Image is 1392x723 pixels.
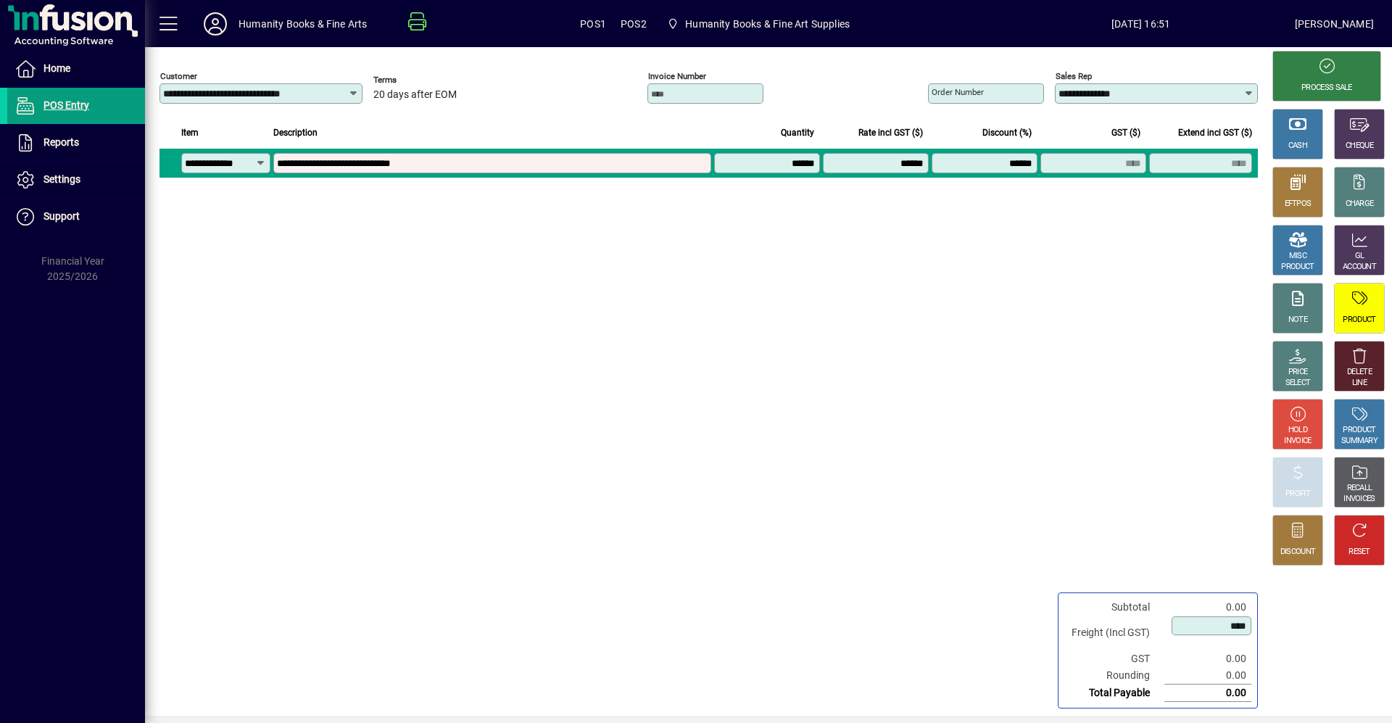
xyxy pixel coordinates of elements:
div: PRODUCT [1343,425,1375,436]
div: Humanity Books & Fine Arts [239,12,368,36]
div: PRODUCT [1343,315,1375,326]
td: 0.00 [1164,667,1251,685]
mat-label: Order number [932,87,984,97]
td: Subtotal [1064,599,1164,616]
div: NOTE [1288,315,1307,326]
div: CASH [1288,141,1307,152]
span: Extend incl GST ($) [1178,125,1252,141]
span: Item [181,125,199,141]
span: Reports [43,136,79,148]
span: GST ($) [1111,125,1140,141]
span: Humanity Books & Fine Art Supplies [661,11,855,37]
a: Home [7,51,145,87]
button: Profile [192,11,239,37]
div: CHEQUE [1346,141,1373,152]
div: LINE [1352,378,1367,389]
div: MISC [1289,251,1306,262]
td: Freight (Incl GST) [1064,616,1164,650]
div: INVOICES [1343,494,1375,505]
span: Humanity Books & Fine Art Supplies [685,12,850,36]
span: Rate incl GST ($) [858,125,923,141]
div: SUMMARY [1341,436,1377,447]
div: DISCOUNT [1280,547,1315,558]
mat-label: Invoice number [648,71,706,81]
a: Support [7,199,145,235]
div: SELECT [1285,378,1311,389]
span: Quantity [781,125,814,141]
span: 20 days after EOM [373,89,457,101]
span: Description [273,125,318,141]
div: PROCESS SALE [1301,83,1352,94]
td: Total Payable [1064,685,1164,702]
div: CHARGE [1346,199,1374,210]
span: POS Entry [43,99,89,111]
span: Support [43,210,80,222]
mat-label: Customer [160,71,197,81]
td: 0.00 [1164,685,1251,702]
a: Settings [7,162,145,198]
div: INVOICE [1284,436,1311,447]
a: Reports [7,125,145,161]
mat-label: Sales rep [1056,71,1092,81]
div: ACCOUNT [1343,262,1376,273]
div: GL [1355,251,1364,262]
td: 0.00 [1164,650,1251,667]
span: [DATE] 16:51 [987,12,1295,36]
div: PRICE [1288,367,1308,378]
div: [PERSON_NAME] [1295,12,1374,36]
td: GST [1064,650,1164,667]
div: PRODUCT [1281,262,1314,273]
span: Settings [43,173,80,185]
span: POS1 [580,12,606,36]
span: Home [43,62,70,74]
span: POS2 [621,12,647,36]
td: 0.00 [1164,599,1251,616]
div: HOLD [1288,425,1307,436]
div: DELETE [1347,367,1372,378]
div: RESET [1348,547,1370,558]
div: PROFIT [1285,489,1310,500]
span: Discount (%) [982,125,1032,141]
td: Rounding [1064,667,1164,685]
div: RECALL [1347,483,1372,494]
div: EFTPOS [1285,199,1312,210]
span: Terms [373,75,460,85]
